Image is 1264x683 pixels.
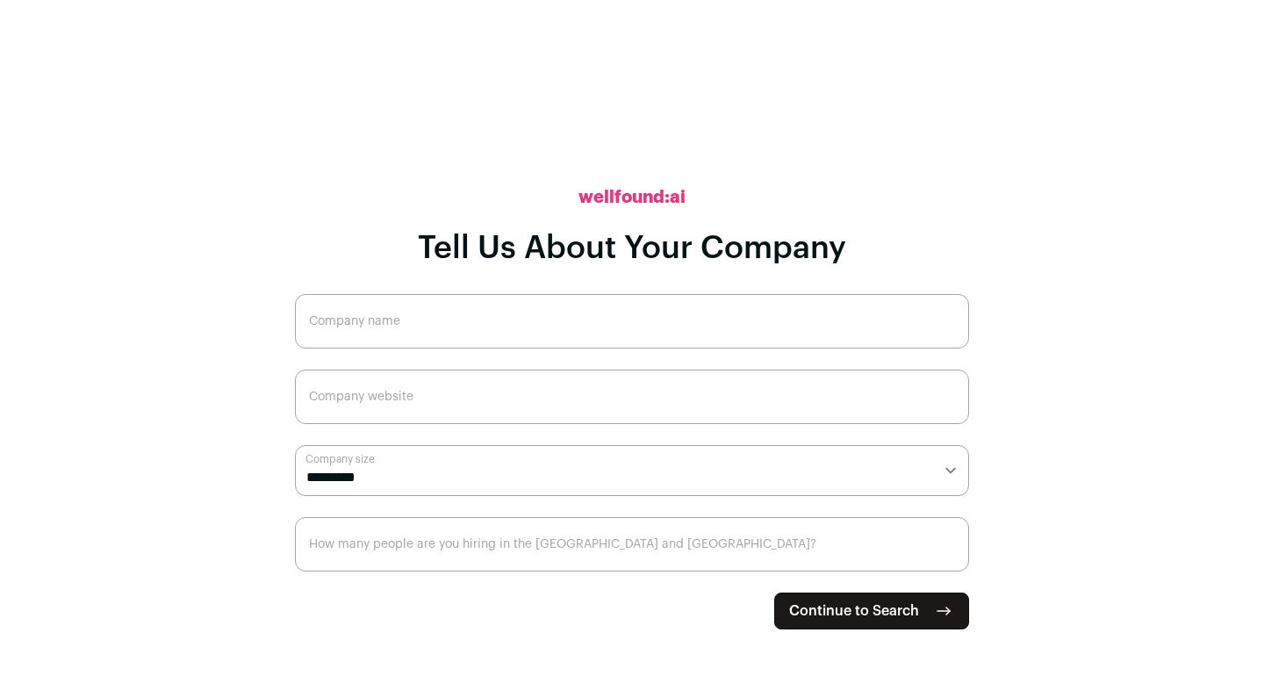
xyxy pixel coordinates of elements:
[789,600,919,622] span: Continue to Search
[295,294,969,349] input: Company name
[295,517,969,572] input: How many people are you hiring in the US and Canada?
[295,370,969,424] input: Company website
[578,185,686,210] h2: wellfound:ai
[774,593,969,629] button: Continue to Search
[418,231,846,266] h1: Tell Us About Your Company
